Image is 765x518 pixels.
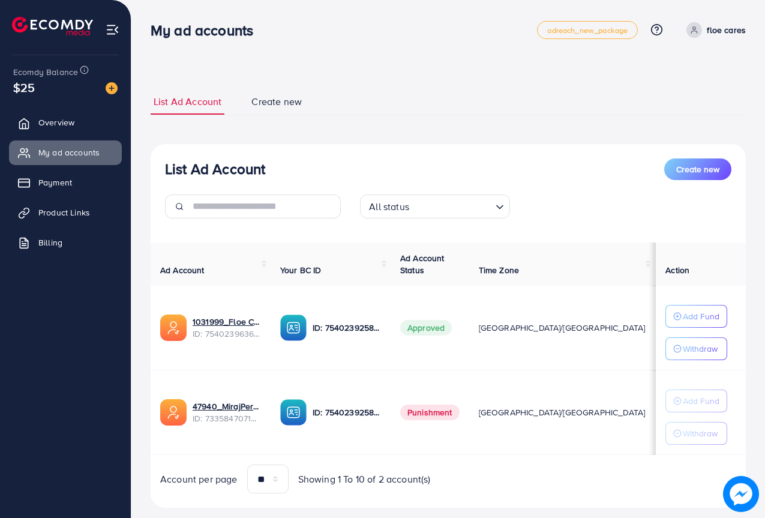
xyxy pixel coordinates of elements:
span: All status [367,198,412,215]
span: $25 [13,79,35,96]
span: Punishment [400,405,460,420]
span: ID: 7540239636447166482 [193,328,261,340]
span: Time Zone [479,264,519,276]
span: My ad accounts [38,146,100,158]
button: Add Fund [665,305,727,328]
a: 47940_MirajPerfumes_1708010012354 [193,400,261,412]
img: ic-ads-acc.e4c84228.svg [160,399,187,426]
span: Account per page [160,472,238,486]
span: ID: 7335847071930531842 [193,412,261,424]
img: logo [12,17,93,35]
p: Withdraw [683,426,718,441]
a: Overview [9,110,122,134]
span: Billing [38,236,62,248]
p: ID: 7540239258766950407 [313,405,381,420]
a: Billing [9,230,122,254]
div: <span class='underline'>47940_MirajPerfumes_1708010012354</span></br>7335847071930531842 [193,400,261,425]
p: Withdraw [683,342,718,356]
p: ID: 7540239258766950407 [313,321,381,335]
img: ic-ba-acc.ded83a64.svg [280,315,307,341]
span: Ad Account Status [400,252,445,276]
a: Product Links [9,200,122,224]
h3: List Ad Account [165,160,265,178]
img: ic-ba-acc.ded83a64.svg [280,399,307,426]
img: image [106,82,118,94]
span: Showing 1 To 10 of 2 account(s) [298,472,431,486]
span: Action [665,264,689,276]
button: Withdraw [665,337,727,360]
img: ic-ads-acc.e4c84228.svg [160,315,187,341]
input: Search for option [413,196,491,215]
span: Ad Account [160,264,205,276]
span: List Ad Account [154,95,221,109]
div: <span class='underline'>1031999_Floe Cares ad acc no 1_1755598915786</span></br>7540239636447166482 [193,316,261,340]
a: floe cares [682,22,746,38]
button: Withdraw [665,422,727,445]
span: Product Links [38,206,90,218]
h3: My ad accounts [151,22,263,39]
span: [GEOGRAPHIC_DATA]/[GEOGRAPHIC_DATA] [479,406,646,418]
a: Payment [9,170,122,194]
a: adreach_new_package [537,21,638,39]
span: Approved [400,320,452,336]
p: Add Fund [683,309,719,324]
span: Your BC ID [280,264,322,276]
span: Payment [38,176,72,188]
span: Overview [38,116,74,128]
a: My ad accounts [9,140,122,164]
span: [GEOGRAPHIC_DATA]/[GEOGRAPHIC_DATA] [479,322,646,334]
span: Ecomdy Balance [13,66,78,78]
button: Create new [664,158,731,180]
span: adreach_new_package [547,26,628,34]
p: Add Fund [683,394,719,408]
span: Create new [676,163,719,175]
img: menu [106,23,119,37]
img: image [723,476,759,512]
p: floe cares [707,23,746,37]
span: Create new [251,95,302,109]
button: Add Fund [665,390,727,412]
div: Search for option [360,194,510,218]
a: 1031999_Floe Cares ad acc no 1_1755598915786 [193,316,261,328]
